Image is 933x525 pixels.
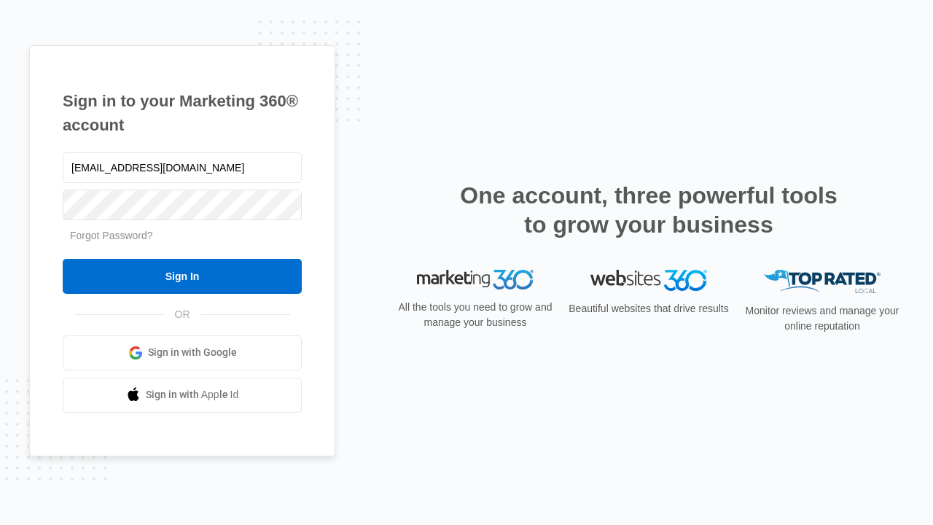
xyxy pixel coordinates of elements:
[764,270,881,294] img: Top Rated Local
[70,230,153,241] a: Forgot Password?
[567,301,730,316] p: Beautiful websites that drive results
[394,300,557,330] p: All the tools you need to grow and manage your business
[456,181,842,239] h2: One account, three powerful tools to grow your business
[63,152,302,183] input: Email
[741,303,904,334] p: Monitor reviews and manage your online reputation
[63,259,302,294] input: Sign In
[165,307,200,322] span: OR
[590,270,707,291] img: Websites 360
[63,378,302,413] a: Sign in with Apple Id
[146,387,239,402] span: Sign in with Apple Id
[148,345,237,360] span: Sign in with Google
[63,335,302,370] a: Sign in with Google
[63,89,302,137] h1: Sign in to your Marketing 360® account
[417,270,534,290] img: Marketing 360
